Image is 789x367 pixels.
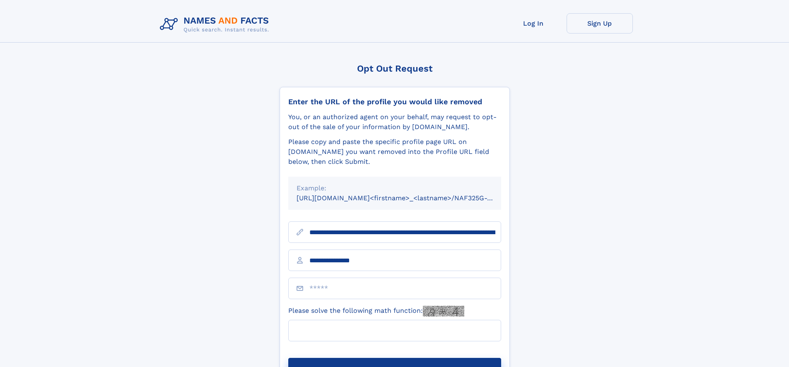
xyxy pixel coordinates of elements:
div: Opt Out Request [280,63,510,74]
div: Please copy and paste the specific profile page URL on [DOMAIN_NAME] you want removed into the Pr... [288,137,501,167]
div: Example: [297,183,493,193]
a: Sign Up [567,13,633,34]
div: You, or an authorized agent on your behalf, may request to opt-out of the sale of your informatio... [288,112,501,132]
small: [URL][DOMAIN_NAME]<firstname>_<lastname>/NAF325G-xxxxxxxx [297,194,517,202]
label: Please solve the following math function: [288,306,464,317]
a: Log In [500,13,567,34]
img: Logo Names and Facts [157,13,276,36]
div: Enter the URL of the profile you would like removed [288,97,501,106]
